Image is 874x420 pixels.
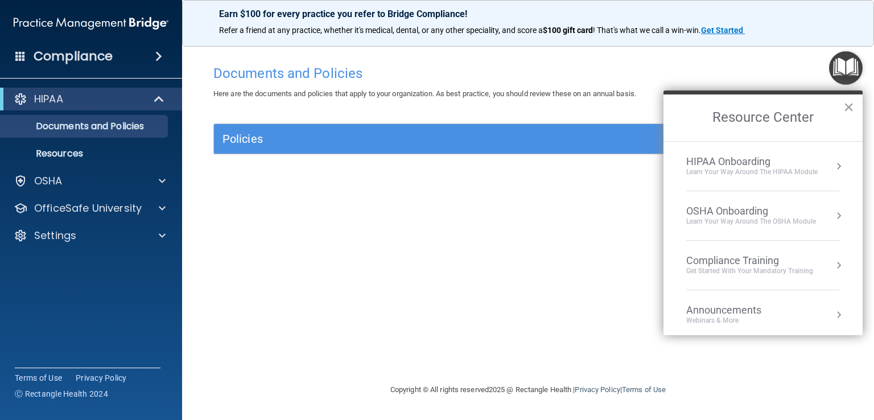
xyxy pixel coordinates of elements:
[14,12,168,35] img: PMB logo
[686,304,784,316] div: Announcements
[14,92,165,106] a: HIPAA
[34,174,63,188] p: OSHA
[219,26,543,35] span: Refer a friend at any practice, whether it's medical, dental, or any other speciality, and score a
[686,254,813,267] div: Compliance Training
[222,130,834,148] a: Policies
[543,26,593,35] strong: $100 gift card
[843,98,854,116] button: Close
[15,372,62,384] a: Terms of Use
[701,26,745,35] a: Get Started
[15,388,108,400] span: Ⓒ Rectangle Health 2024
[593,26,701,35] span: ! That's what we call a win-win.
[14,201,166,215] a: OfficeSafe University
[213,89,636,98] span: Here are the documents and policies that apply to your organization. As best practice, you should...
[686,217,816,227] div: Learn your way around the OSHA module
[7,148,163,159] p: Resources
[320,372,736,408] div: Copyright © All rights reserved 2025 @ Rectangle Health | |
[34,48,113,64] h4: Compliance
[219,9,837,19] p: Earn $100 for every practice you refer to Bridge Compliance!
[686,205,816,217] div: OSHA Onboarding
[829,51,863,85] button: Open Resource Center
[34,229,76,242] p: Settings
[686,155,818,168] div: HIPAA Onboarding
[686,266,813,276] div: Get Started with your mandatory training
[7,121,163,132] p: Documents and Policies
[213,66,843,81] h4: Documents and Policies
[14,174,166,188] a: OSHA
[14,229,166,242] a: Settings
[663,94,863,141] h2: Resource Center
[222,133,677,145] h5: Policies
[76,372,127,384] a: Privacy Policy
[686,167,818,177] div: Learn Your Way around the HIPAA module
[701,26,743,35] strong: Get Started
[663,90,863,335] div: Resource Center
[622,385,666,394] a: Terms of Use
[34,92,63,106] p: HIPAA
[575,385,620,394] a: Privacy Policy
[34,201,142,215] p: OfficeSafe University
[686,316,784,326] div: Webinars & More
